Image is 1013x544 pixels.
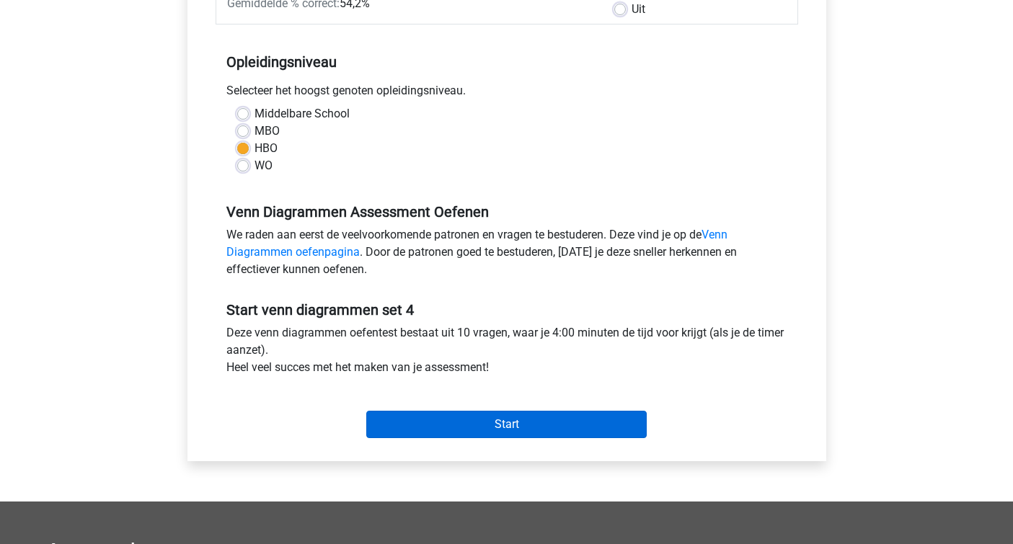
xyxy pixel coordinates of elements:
[226,301,787,318] h5: Start venn diagrammen set 4
[226,203,787,220] h5: Venn Diagrammen Assessment Oefenen
[366,411,647,438] input: Start
[255,122,280,140] label: MBO
[216,324,798,382] div: Deze venn diagrammen oefentest bestaat uit 10 vragen, waar je 4:00 minuten de tijd voor krijgt (a...
[255,105,350,122] label: Middelbare School
[216,82,798,105] div: Selecteer het hoogst genoten opleidingsniveau.
[632,1,645,18] label: Uit
[255,140,278,157] label: HBO
[226,48,787,76] h5: Opleidingsniveau
[216,226,798,284] div: We raden aan eerst de veelvoorkomende patronen en vragen te bestuderen. Deze vind je op de . Door...
[255,157,273,174] label: WO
